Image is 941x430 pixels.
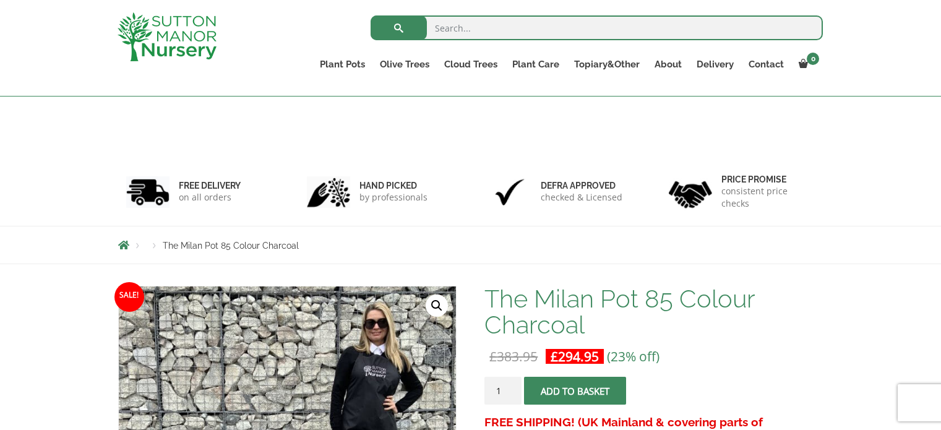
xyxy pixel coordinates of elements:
[551,348,599,365] bdi: 294.95
[437,56,505,73] a: Cloud Trees
[721,185,815,210] p: consistent price checks
[359,180,428,191] h6: hand picked
[689,56,741,73] a: Delivery
[721,174,815,185] h6: Price promise
[541,180,622,191] h6: Defra approved
[669,173,712,211] img: 4.jpg
[307,176,350,208] img: 2.jpg
[372,56,437,73] a: Olive Trees
[489,348,538,365] bdi: 383.95
[524,377,626,405] button: Add to basket
[484,377,522,405] input: Product quantity
[647,56,689,73] a: About
[807,53,819,65] span: 0
[163,241,299,251] span: The Milan Pot 85 Colour Charcoal
[489,348,497,365] span: £
[505,56,567,73] a: Plant Care
[359,191,428,204] p: by professionals
[567,56,647,73] a: Topiary&Other
[114,282,144,312] span: Sale!
[791,56,823,73] a: 0
[179,191,241,204] p: on all orders
[179,180,241,191] h6: FREE DELIVERY
[484,286,823,338] h1: The Milan Pot 85 Colour Charcoal
[488,176,531,208] img: 3.jpg
[741,56,791,73] a: Contact
[118,240,823,250] nav: Breadcrumbs
[312,56,372,73] a: Plant Pots
[607,348,660,365] span: (23% off)
[541,191,622,204] p: checked & Licensed
[118,12,217,61] img: logo
[371,15,823,40] input: Search...
[551,348,558,365] span: £
[426,295,448,317] a: View full-screen image gallery
[126,176,170,208] img: 1.jpg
